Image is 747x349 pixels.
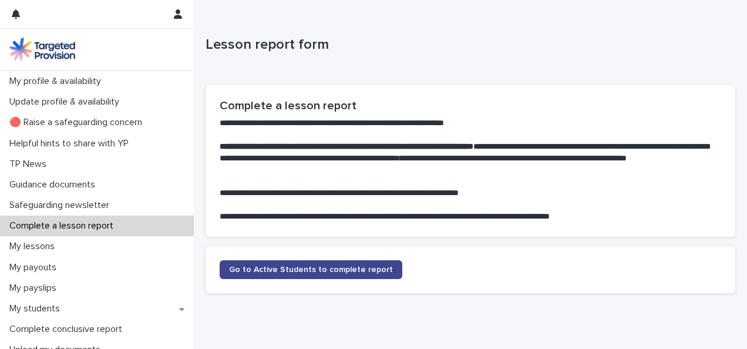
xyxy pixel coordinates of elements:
[229,266,393,274] span: Go to Active Students to complete report
[5,241,64,252] p: My lessons
[206,36,731,53] p: Lesson report form
[5,283,66,294] p: My payslips
[5,138,138,149] p: Helpful hints to share with YP
[5,117,152,128] p: 🔴 Raise a safeguarding concern
[5,159,56,170] p: TP News
[5,76,110,87] p: My profile & availability
[5,303,69,314] p: My students
[5,324,132,335] p: Complete conclusive report
[220,260,402,279] a: Go to Active Students to complete report
[5,200,119,211] p: Safeguarding newsletter
[9,38,75,61] img: M5nRWzHhSzIhMunXDL62
[5,262,66,273] p: My payouts
[220,99,721,113] h2: Complete a lesson report
[5,96,129,108] p: Update profile & availability
[5,179,105,190] p: Guidance documents
[5,220,123,231] p: Complete a lesson report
